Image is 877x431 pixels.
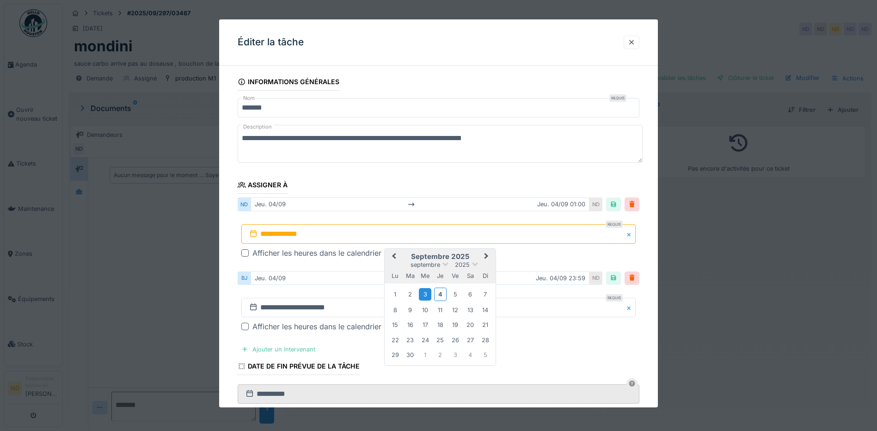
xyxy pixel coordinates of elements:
div: Afficher les heures dans le calendrier [252,321,381,332]
div: mardi [404,270,417,282]
div: Choose lundi 22 septembre 2025 [389,334,401,346]
div: Choose jeudi 11 septembre 2025 [434,304,447,316]
div: lundi [389,270,401,282]
label: Description [241,121,274,133]
div: Requis [606,221,623,228]
div: jeu. 04/09 jeu. 04/09 01:00 [251,197,589,211]
div: jeudi [434,270,447,282]
div: Ajouter un intervenant [238,343,319,356]
div: Choose samedi 6 septembre 2025 [464,288,477,301]
div: Choose samedi 13 septembre 2025 [464,304,477,316]
div: Choose vendredi 5 septembre 2025 [449,288,461,301]
h2: septembre 2025 [385,252,496,261]
div: ND [589,271,602,285]
div: Choose mercredi 3 septembre 2025 [419,288,431,301]
div: Choose mardi 23 septembre 2025 [404,334,417,346]
div: Requis [609,94,626,102]
div: Month septembre, 2025 [388,287,493,363]
div: Choose samedi 20 septembre 2025 [464,319,477,331]
span: septembre [411,261,440,268]
div: Choose jeudi 18 septembre 2025 [434,319,447,331]
div: Choose jeudi 2 octobre 2025 [434,349,447,361]
div: Choose jeudi 25 septembre 2025 [434,334,447,346]
div: Choose jeudi 4 septembre 2025 [434,288,447,301]
div: Choose dimanche 7 septembre 2025 [479,288,491,301]
div: Choose lundi 15 septembre 2025 [389,319,401,331]
div: Choose mercredi 10 septembre 2025 [419,304,431,316]
div: BJ [238,271,251,285]
div: Choose dimanche 14 septembre 2025 [479,304,491,316]
button: Close [626,298,636,317]
div: Choose vendredi 26 septembre 2025 [449,334,461,346]
h3: Éditer la tâche [238,37,304,48]
div: Choose dimanche 21 septembre 2025 [479,319,491,331]
span: 2025 [455,261,470,268]
div: dimanche [479,270,491,282]
div: vendredi [449,270,461,282]
div: mercredi [419,270,431,282]
div: Date de fin prévue de la tâche [238,359,360,375]
button: Close [626,224,636,244]
div: Choose lundi 8 septembre 2025 [389,304,401,316]
div: samedi [464,270,477,282]
div: Choose mercredi 24 septembre 2025 [419,334,431,346]
div: Choose samedi 4 octobre 2025 [464,349,477,361]
div: Requis [606,294,623,302]
div: Choose mardi 2 septembre 2025 [404,288,417,301]
div: Choose mercredi 17 septembre 2025 [419,319,431,331]
label: Nom [241,94,257,102]
div: ND [589,197,602,211]
button: Previous Month [386,250,400,265]
div: Informations générales [238,75,339,91]
div: Choose lundi 1 septembre 2025 [389,288,401,301]
div: Choose mercredi 1 octobre 2025 [419,349,431,361]
div: Choose dimanche 5 octobre 2025 [479,349,491,361]
div: Choose mardi 16 septembre 2025 [404,319,417,331]
div: Choose vendredi 12 septembre 2025 [449,304,461,316]
div: jeu. 04/09 jeu. 04/09 23:59 [251,271,589,285]
div: ND [238,197,251,211]
div: Choose lundi 29 septembre 2025 [389,349,401,361]
div: Choose vendredi 19 septembre 2025 [449,319,461,331]
div: Assigner à [238,178,288,194]
div: Choose samedi 27 septembre 2025 [464,334,477,346]
div: Afficher les heures dans le calendrier [252,247,381,259]
div: Choose vendredi 3 octobre 2025 [449,349,461,361]
div: Choose mardi 30 septembre 2025 [404,349,417,361]
div: Choose dimanche 28 septembre 2025 [479,334,491,346]
button: Next Month [480,250,495,265]
div: Choose mardi 9 septembre 2025 [404,304,417,316]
